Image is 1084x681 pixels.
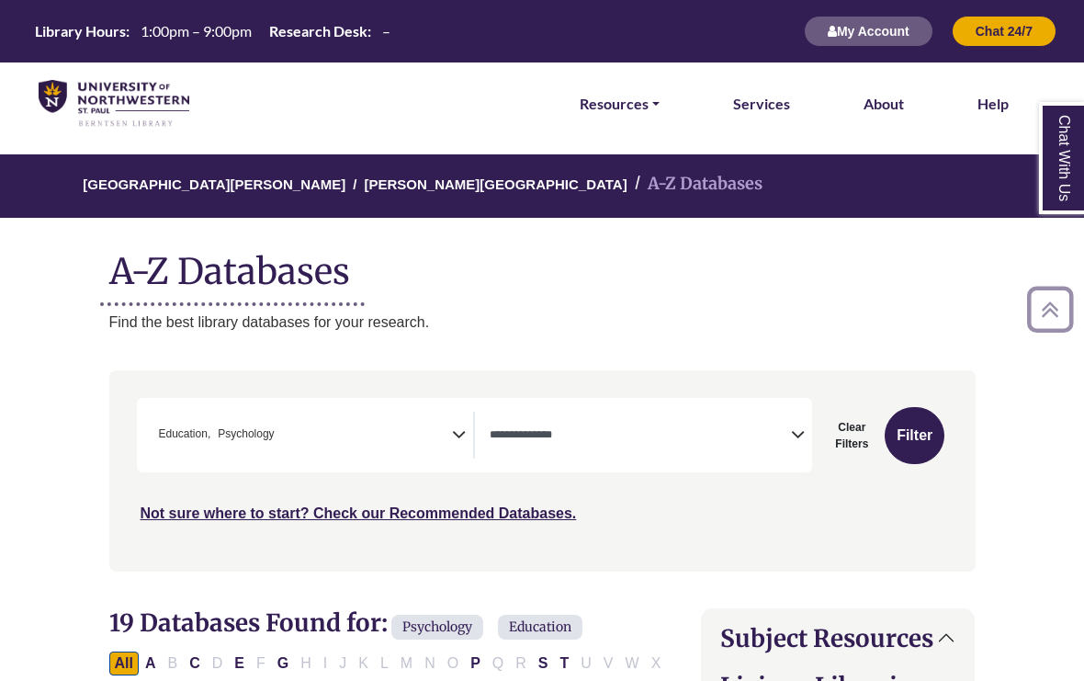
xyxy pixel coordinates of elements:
[382,22,390,40] span: –
[278,429,287,444] textarea: Search
[952,16,1056,47] button: Chat 24/7
[498,615,582,640] span: Education
[580,92,660,116] a: Resources
[109,236,976,292] h1: A-Z Databases
[28,21,398,39] table: Hours Today
[555,652,575,675] button: Filter Results T
[952,23,1056,39] a: Chat 24/7
[733,92,790,116] a: Services
[804,23,933,39] a: My Account
[109,652,139,675] button: All
[184,652,206,675] button: Filter Results C
[391,615,483,640] span: Psychology
[229,652,250,675] button: Filter Results E
[140,652,162,675] button: Filter Results A
[109,154,976,218] nav: breadcrumb
[109,370,976,571] nav: Search filters
[141,505,577,521] a: Not sure where to start? Check our Recommended Databases.
[490,429,791,444] textarea: Search
[533,652,554,675] button: Filter Results S
[702,609,974,667] button: Subject Resources
[465,652,486,675] button: Filter Results P
[885,407,944,464] button: Submit for Search Results
[83,174,345,192] a: [GEOGRAPHIC_DATA][PERSON_NAME]
[152,426,211,443] li: Education
[627,171,762,198] li: A-Z Databases
[272,652,294,675] button: Filter Results G
[804,16,933,47] button: My Account
[262,21,372,40] th: Research Desk:
[218,426,274,443] span: Psychology
[210,426,274,443] li: Psychology
[159,426,211,443] span: Education
[39,80,189,128] img: library_home
[1021,297,1079,322] a: Back to Top
[365,174,627,192] a: [PERSON_NAME][GEOGRAPHIC_DATA]
[823,407,880,464] button: Clear Filters
[28,21,398,42] a: Hours Today
[109,607,388,638] span: 19 Databases Found for:
[864,92,904,116] a: About
[141,22,252,40] span: 1:00pm – 9:00pm
[109,311,976,335] p: Find the best library databases for your research.
[977,92,1009,116] a: Help
[28,21,130,40] th: Library Hours:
